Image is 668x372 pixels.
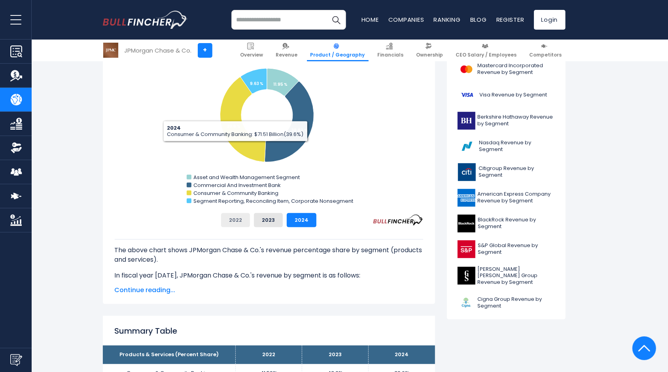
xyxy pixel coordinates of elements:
a: S&P Global Revenue by Segment [453,238,560,260]
th: 2022 [236,346,302,364]
span: Berkshire Hathaway Revenue by Segment [478,114,555,127]
a: Financials [374,40,407,61]
th: Products & Services (Percent Share) [103,346,236,364]
img: V logo [458,86,477,104]
span: Overview [240,52,263,58]
th: 2024 [369,346,435,364]
tspan: 11.95 % [273,81,288,87]
tspan: 38.82 % [291,127,308,133]
img: JPM logo [103,43,118,58]
span: S&P Global Revenue by Segment [478,242,555,256]
span: BlackRock Revenue by Segment [478,217,555,230]
img: MA logo [458,60,475,78]
a: Go to homepage [103,11,188,29]
text: Consumer & Community Banking [193,189,278,197]
a: + [198,43,212,58]
h2: Summary Table [115,325,423,337]
a: American Express Company Revenue by Segment [453,187,560,209]
p: The above chart shows JPMorgan Chase & Co.'s revenue percentage share by segment (products and se... [115,245,423,264]
span: Continue reading... [115,285,423,295]
a: Mastercard Incorporated Revenue by Segment [453,59,560,80]
svg: JPMorgan Chase & Co.'s Revenue Share by Segment [115,49,423,207]
a: Ranking [434,15,461,24]
span: Financials [378,52,404,58]
a: Nasdaq Revenue by Segment [453,136,560,157]
span: [PERSON_NAME] [PERSON_NAME] Group Revenue by Segment [478,266,555,286]
tspan: 9.63 % [250,81,263,87]
a: Companies [388,15,424,24]
p: In fiscal year [DATE], JPMorgan Chase & Co.'s revenue by segment is as follows: [115,271,423,280]
button: 2022 [221,213,250,227]
tspan: 39.6 % [227,123,240,129]
a: Competitors [526,40,566,61]
span: Visa Revenue by Segment [480,92,547,98]
span: Citigroup Revenue by Segment [479,165,555,179]
a: Blog [470,15,487,24]
a: CEO Salary / Employees [452,40,520,61]
span: Nasdaq Revenue by Segment [479,140,554,153]
img: CI logo [458,294,475,312]
a: Register [496,15,524,24]
img: SPGI logo [458,240,475,258]
span: CEO Salary / Employees [456,52,517,58]
span: Competitors [530,52,562,58]
button: Search [326,10,346,30]
span: Cigna Group Revenue by Segment [478,296,555,310]
span: Ownership [416,52,443,58]
button: 2024 [287,213,316,227]
a: Ownership [413,40,447,61]
a: Cigna Group Revenue by Segment [453,292,560,313]
img: BRK-B logo [458,112,475,130]
a: Login [534,10,566,30]
a: [PERSON_NAME] [PERSON_NAME] Group Revenue by Segment [453,264,560,288]
button: 2023 [254,213,283,227]
a: Overview [237,40,267,61]
text: Commercial And Investment Bank [193,181,281,189]
span: Revenue [276,52,298,58]
img: BLK logo [458,215,476,232]
a: BlackRock Revenue by Segment [453,213,560,234]
a: Home [361,15,379,24]
img: Ownership [10,142,22,154]
img: C logo [458,163,476,181]
a: Berkshire Hathaway Revenue by Segment [453,110,560,132]
img: GS logo [458,267,475,285]
div: JPMorgan Chase & Co. [125,46,192,55]
img: NDAQ logo [458,138,477,155]
span: Product / Geography [310,52,365,58]
a: Product / Geography [307,40,369,61]
a: Revenue [272,40,301,61]
text: Asset and Wealth Management Segment [193,174,300,181]
th: 2023 [302,346,369,364]
text: Segment Reporting, Reconciling Item, Corporate Nonsegment [193,197,353,205]
span: American Express Company Revenue by Segment [478,191,555,204]
img: bullfincher logo [103,11,188,29]
span: Mastercard Incorporated Revenue by Segment [478,62,555,76]
a: Visa Revenue by Segment [453,84,560,106]
a: Citigroup Revenue by Segment [453,161,560,183]
img: AXP logo [458,189,475,207]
